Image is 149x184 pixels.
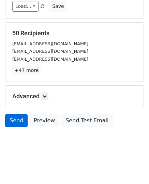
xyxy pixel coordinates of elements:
[5,114,28,127] a: Send
[12,49,88,54] small: [EMAIL_ADDRESS][DOMAIN_NAME]
[12,29,137,37] h5: 50 Recipients
[12,93,137,100] h5: Advanced
[49,1,67,12] button: Save
[12,66,41,75] a: +47 more
[12,1,39,12] a: Load...
[115,151,149,184] iframe: Chat Widget
[12,41,88,46] small: [EMAIL_ADDRESS][DOMAIN_NAME]
[12,57,88,62] small: [EMAIL_ADDRESS][DOMAIN_NAME]
[61,114,113,127] a: Send Test Email
[29,114,59,127] a: Preview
